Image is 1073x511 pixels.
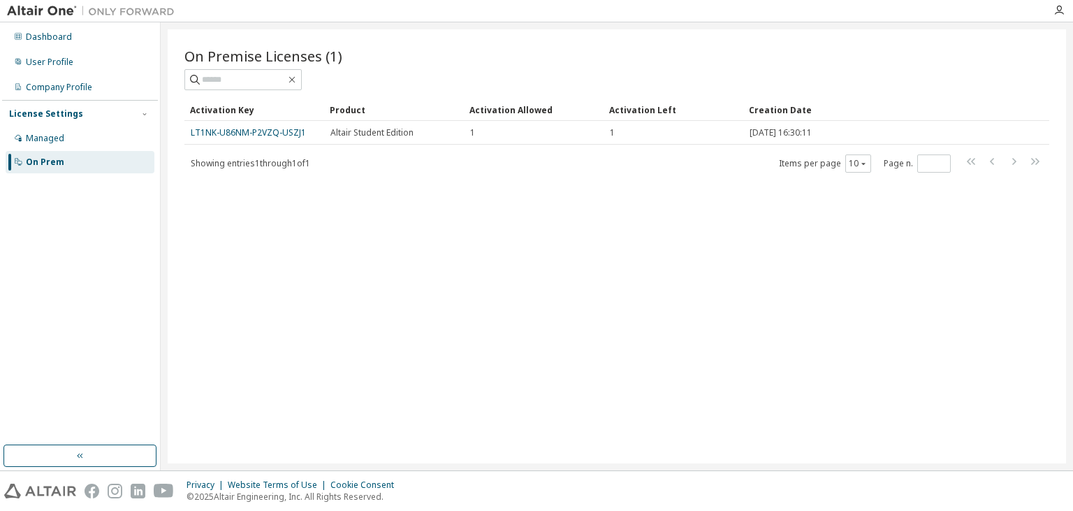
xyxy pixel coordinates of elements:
[330,480,402,491] div: Cookie Consent
[191,157,310,169] span: Showing entries 1 through 1 of 1
[187,480,228,491] div: Privacy
[779,154,871,173] span: Items per page
[4,484,76,498] img: altair_logo.svg
[26,31,72,43] div: Dashboard
[750,127,812,138] span: [DATE] 16:30:11
[470,127,475,138] span: 1
[131,484,145,498] img: linkedin.svg
[228,480,330,491] div: Website Terms of Use
[184,46,342,66] span: On Premise Licenses (1)
[187,491,402,503] p: © 2025 Altair Engineering, Inc. All Rights Reserved.
[469,99,598,121] div: Activation Allowed
[7,4,182,18] img: Altair One
[26,133,64,144] div: Managed
[610,127,615,138] span: 1
[609,99,738,121] div: Activation Left
[330,99,458,121] div: Product
[85,484,99,498] img: facebook.svg
[884,154,951,173] span: Page n.
[26,157,64,168] div: On Prem
[108,484,122,498] img: instagram.svg
[849,158,868,169] button: 10
[26,57,73,68] div: User Profile
[9,108,83,120] div: License Settings
[26,82,92,93] div: Company Profile
[330,127,414,138] span: Altair Student Edition
[749,99,988,121] div: Creation Date
[190,99,319,121] div: Activation Key
[154,484,174,498] img: youtube.svg
[191,127,306,138] a: LT1NK-U86NM-P2VZQ-USZJ1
